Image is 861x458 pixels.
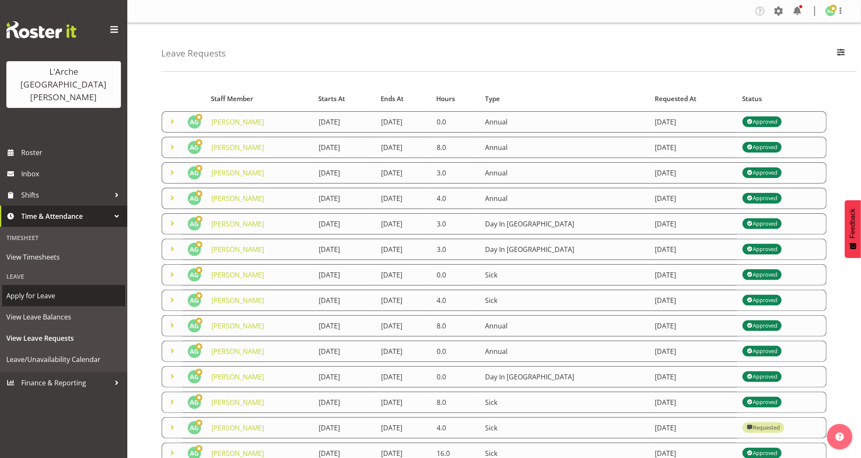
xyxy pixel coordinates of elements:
[747,372,777,382] div: Approved
[211,321,264,331] a: [PERSON_NAME]
[432,366,480,387] td: 0.0
[2,349,125,370] a: Leave/Unavailability Calendar
[376,290,432,311] td: [DATE]
[188,396,201,409] img: adrian-garduque52.jpg
[314,239,376,260] td: [DATE]
[650,239,738,260] td: [DATE]
[2,285,125,306] a: Apply for Leave
[188,166,201,180] img: adrian-garduque52.jpg
[845,200,861,258] button: Feedback - Show survey
[747,270,777,280] div: Approved
[747,142,777,153] div: Approved
[836,433,844,441] img: help-xxl-2.png
[432,162,480,184] td: 3.0
[832,44,850,63] button: Filter Employees
[381,94,404,104] span: Ends At
[480,111,650,133] td: Annual
[6,21,76,38] img: Rosterit website logo
[650,137,738,158] td: [DATE]
[743,94,762,104] span: Status
[188,243,201,256] img: adrian-garduque52.jpg
[432,341,480,362] td: 0.0
[650,188,738,209] td: [DATE]
[747,397,777,407] div: Approved
[188,217,201,231] img: adrian-garduque52.jpg
[480,188,650,209] td: Annual
[21,146,123,159] span: Roster
[432,188,480,209] td: 4.0
[480,162,650,184] td: Annual
[480,341,650,362] td: Annual
[314,366,376,387] td: [DATE]
[211,94,253,104] span: Staff Member
[376,392,432,413] td: [DATE]
[747,219,777,229] div: Approved
[188,345,201,358] img: adrian-garduque52.jpg
[2,229,125,246] div: Timesheet
[376,417,432,438] td: [DATE]
[650,162,738,184] td: [DATE]
[747,346,777,356] div: Approved
[480,264,650,286] td: Sick
[314,264,376,286] td: [DATE]
[655,94,696,104] span: Requested At
[432,111,480,133] td: 0.0
[747,295,777,305] div: Approved
[314,137,376,158] td: [DATE]
[376,315,432,336] td: [DATE]
[188,268,201,282] img: adrian-garduque52.jpg
[21,210,110,223] span: Time & Attendance
[480,239,650,260] td: Day In [GEOGRAPHIC_DATA]
[15,65,112,104] div: L'Arche [GEOGRAPHIC_DATA][PERSON_NAME]
[6,332,121,345] span: View Leave Requests
[211,449,264,458] a: [PERSON_NAME]
[376,162,432,184] td: [DATE]
[480,213,650,235] td: Day In [GEOGRAPHIC_DATA]
[188,319,201,333] img: adrian-garduque52.jpg
[314,213,376,235] td: [DATE]
[21,167,123,180] span: Inbox
[480,290,650,311] td: Sick
[188,421,201,435] img: adrian-garduque52.jpg
[432,392,480,413] td: 8.0
[21,189,110,201] span: Shifts
[432,137,480,158] td: 8.0
[650,213,738,235] td: [DATE]
[432,264,480,286] td: 0.0
[376,264,432,286] td: [DATE]
[21,376,110,389] span: Finance & Reporting
[211,194,264,203] a: [PERSON_NAME]
[188,141,201,154] img: adrian-garduque52.jpg
[432,315,480,336] td: 8.0
[2,246,125,268] a: View Timesheets
[2,268,125,285] div: Leave
[211,219,264,229] a: [PERSON_NAME]
[211,270,264,280] a: [PERSON_NAME]
[6,353,121,366] span: Leave/Unavailability Calendar
[376,341,432,362] td: [DATE]
[2,306,125,328] a: View Leave Balances
[376,213,432,235] td: [DATE]
[650,341,738,362] td: [DATE]
[314,341,376,362] td: [DATE]
[485,94,500,104] span: Type
[314,162,376,184] td: [DATE]
[825,6,836,16] img: adrian-garduque52.jpg
[747,168,777,178] div: Approved
[432,290,480,311] td: 4.0
[480,366,650,387] td: Day In [GEOGRAPHIC_DATA]
[211,296,264,305] a: [PERSON_NAME]
[480,137,650,158] td: Annual
[211,347,264,356] a: [PERSON_NAME]
[314,111,376,133] td: [DATE]
[480,392,650,413] td: Sick
[319,94,345,104] span: Starts At
[188,370,201,384] img: adrian-garduque52.jpg
[747,244,777,254] div: Approved
[188,294,201,307] img: adrian-garduque52.jpg
[314,290,376,311] td: [DATE]
[376,111,432,133] td: [DATE]
[6,289,121,302] span: Apply for Leave
[849,209,857,238] span: Feedback
[650,417,738,438] td: [DATE]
